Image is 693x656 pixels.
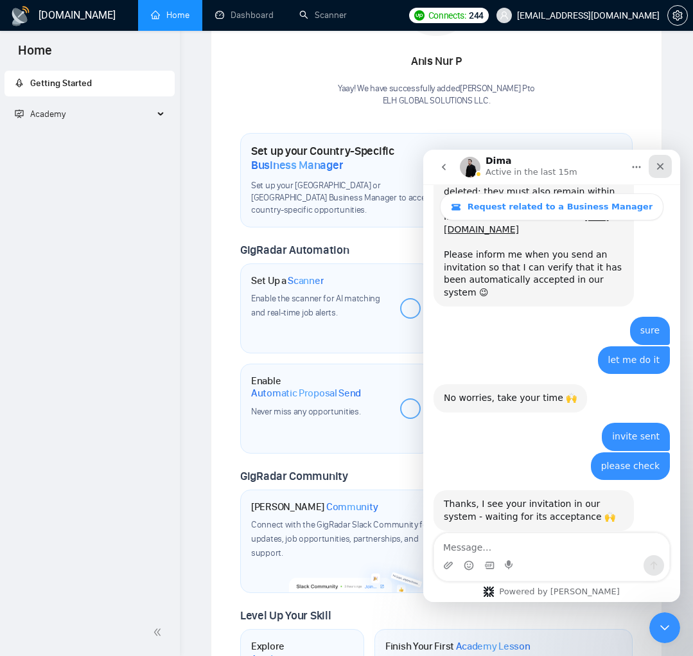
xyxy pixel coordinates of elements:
a: dashboardDashboard [215,10,274,21]
span: Automatic Proposal Send [251,387,361,400]
a: setting [667,10,688,21]
span: rocket [15,78,24,87]
iframe: To enrich screen reader interactions, please activate Accessibility in Grammarly extension settings [423,150,680,602]
h1: Enable [251,375,390,400]
span: Getting Started [30,78,92,89]
span: setting [668,10,687,21]
span: Connect with the GigRadar Slack Community for updates, job opportunities, partnerships, and support. [251,519,431,558]
span: fund-projection-screen [15,109,24,118]
div: Anis Nur P [338,51,535,73]
span: double-left [153,626,166,639]
span: 244 [469,8,484,22]
img: upwork-logo.png [414,10,425,21]
button: setting [667,5,688,26]
iframe: Intercom live chat [649,612,680,643]
span: Academy [30,109,66,120]
a: searchScanner [299,10,347,21]
img: logo [10,6,31,26]
span: Never miss any opportunities. [251,406,360,417]
li: Getting Started [4,71,175,96]
img: slackcommunity-bg.png [289,558,433,593]
span: Connects: [428,8,466,22]
span: GigRadar Automation [240,243,349,257]
span: GigRadar Community [240,469,348,483]
h1: Finish Your First [385,640,530,653]
h1: Set Up a [251,274,324,287]
span: Business Manager [251,158,343,172]
h1: [PERSON_NAME] [251,501,378,513]
span: Scanner [288,274,324,287]
span: Enable the scanner for AI matching and real-time job alerts. [251,293,380,318]
span: Academy [15,109,66,120]
a: homeHome [151,10,189,21]
div: Yaay! We have successfully added [PERSON_NAME] P to [338,83,535,107]
span: Community [326,501,378,513]
span: Home [8,41,62,68]
span: Level Up Your Skill [240,608,331,623]
h1: Set up your Country-Specific [251,144,441,172]
p: ELH GLOBAL SOLUTIONS LLC . [338,95,535,107]
span: Academy Lesson [456,640,531,653]
span: user [500,11,509,20]
span: Set up your [GEOGRAPHIC_DATA] or [GEOGRAPHIC_DATA] Business Manager to access country-specific op... [251,180,441,217]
